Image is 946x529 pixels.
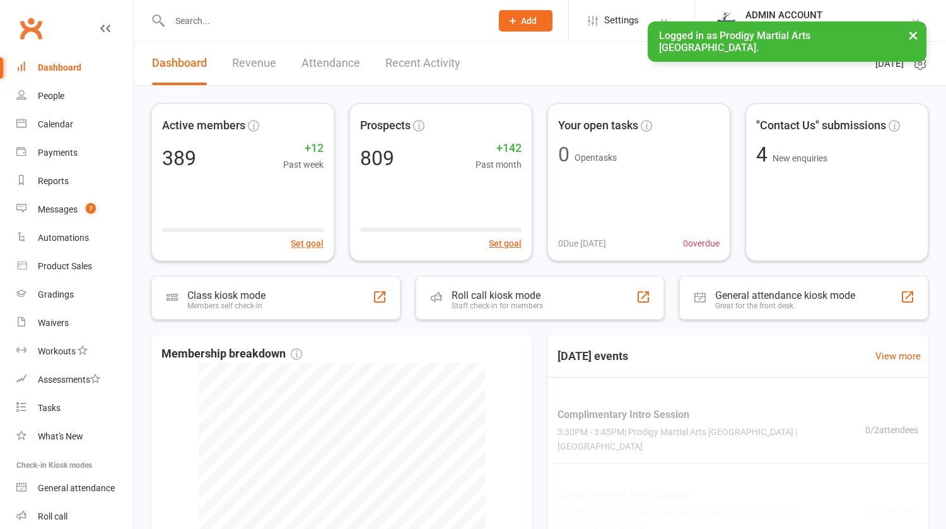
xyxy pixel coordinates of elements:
span: Open tasks [575,153,617,163]
span: 7 [86,203,96,214]
a: Automations [16,224,133,252]
a: Dashboard [16,54,133,82]
a: Reports [16,167,133,195]
div: Members self check-in [187,301,266,310]
div: 809 [360,148,394,168]
a: Assessments [16,366,133,394]
button: Set goal [291,236,324,250]
a: General attendance kiosk mode [16,474,133,503]
span: Past month [476,158,522,171]
span: Membership breakdown [161,345,302,363]
a: View more [875,349,921,364]
input: Search... [166,12,482,30]
div: General attendance kiosk mode [715,289,855,301]
div: Class kiosk mode [187,289,266,301]
div: What's New [38,431,83,441]
span: "Contact Us" submissions [756,117,886,135]
a: Waivers [16,309,133,337]
div: ADMIN ACCOUNT [745,9,911,21]
span: 3:30PM - 3:45PM | Prodigy Martial Arts [GEOGRAPHIC_DATA] | [GEOGRAPHIC_DATA] [558,425,865,453]
div: 0 [558,144,569,165]
div: Messages [38,204,78,214]
div: 389 [162,148,196,168]
span: +142 [476,139,522,158]
span: Logged in as Prodigy Martial Arts [GEOGRAPHIC_DATA]. [659,30,810,54]
span: 0 Due [DATE] [558,236,606,250]
div: Assessments [38,375,100,385]
span: 4 [756,142,773,166]
span: Settings [604,6,639,35]
span: New enquiries [773,153,827,163]
div: Great for the front desk [715,301,855,310]
a: Tasks [16,394,133,422]
a: Messages 7 [16,195,133,224]
span: Complimentary Intro Session [558,407,865,423]
span: Past week [283,158,324,171]
span: Active members [162,116,245,134]
div: Prodigy Martial Arts [GEOGRAPHIC_DATA] [745,21,911,32]
div: Calendar [38,119,73,129]
div: Roll call kiosk mode [452,289,543,301]
div: Tasks [38,403,61,413]
span: Your open tasks [558,117,638,135]
div: Payments [38,148,78,158]
div: Product Sales [38,261,92,271]
span: Complimentary Intro Session [558,486,865,503]
img: thumb_image1686208220.png [714,8,739,33]
span: 0 / 2 attendees [865,503,918,516]
a: Workouts [16,337,133,366]
a: Gradings [16,281,133,309]
div: Gradings [38,289,74,299]
div: General attendance [38,483,115,493]
a: What's New [16,422,133,451]
div: People [38,91,64,101]
h3: [DATE] events [547,345,638,368]
a: People [16,82,133,110]
button: Add [499,10,552,32]
span: 0 overdue [683,236,720,250]
a: Clubworx [15,13,47,44]
span: +12 [283,139,324,158]
button: Set goal [489,236,522,250]
a: Payments [16,139,133,167]
button: × [902,21,925,49]
div: Workouts [38,346,76,356]
div: Waivers [38,318,69,328]
div: Reports [38,176,69,186]
span: Add [521,16,537,26]
a: Calendar [16,110,133,139]
div: Roll call [38,511,67,521]
a: Product Sales [16,252,133,281]
div: Automations [38,233,89,243]
span: Prospects [360,117,411,135]
div: Dashboard [38,62,81,73]
span: 0 / 2 attendees [865,423,918,437]
div: Staff check-in for members [452,301,543,310]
